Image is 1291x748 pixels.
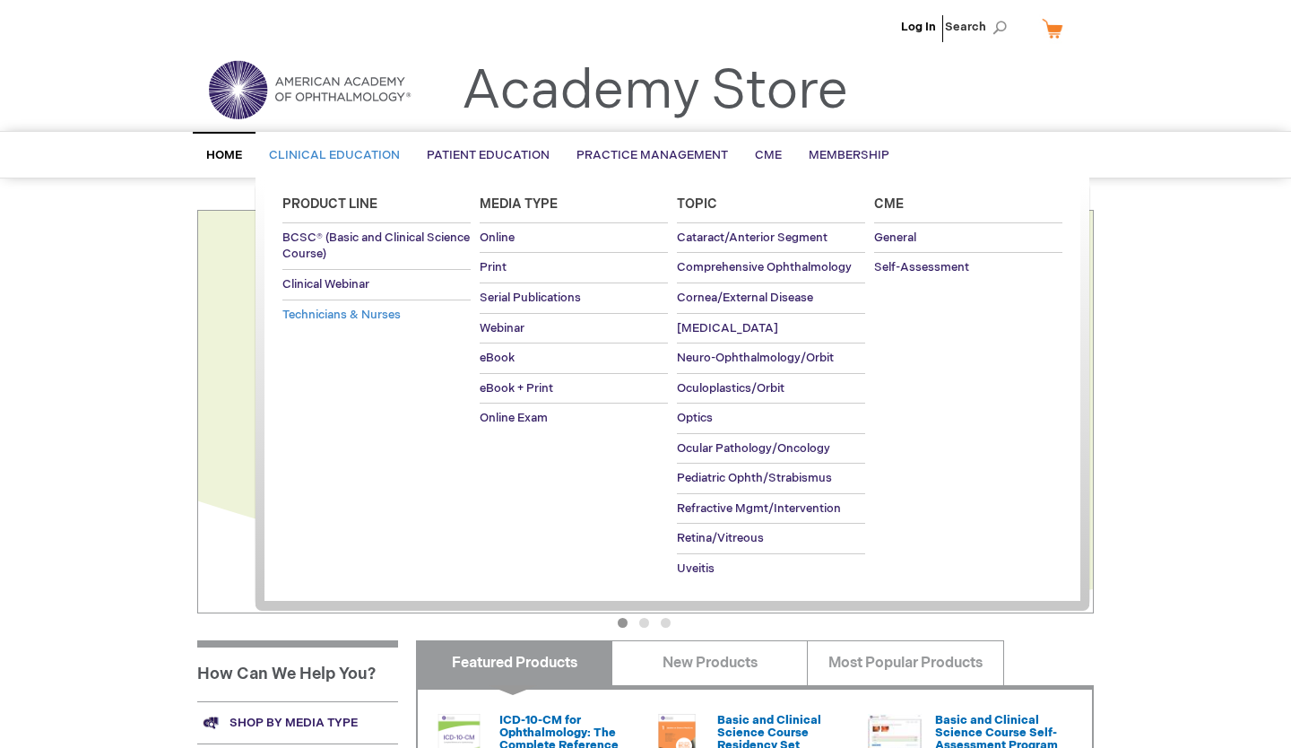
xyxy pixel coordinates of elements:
[480,196,558,212] span: Media Type
[206,148,242,162] span: Home
[282,230,470,262] span: BCSC® (Basic and Clinical Science Course)
[427,148,550,162] span: Patient Education
[677,351,834,365] span: Neuro-Ophthalmology/Orbit
[282,277,369,291] span: Clinical Webinar
[661,618,671,628] button: 3 of 3
[677,411,713,425] span: Optics
[480,381,553,396] span: eBook + Print
[480,351,515,365] span: eBook
[576,148,728,162] span: Practice Management
[639,618,649,628] button: 2 of 3
[755,148,782,162] span: CME
[416,640,612,685] a: Featured Products
[618,618,628,628] button: 1 of 3
[269,148,400,162] span: Clinical Education
[480,291,581,305] span: Serial Publications
[901,20,936,34] a: Log In
[945,9,1013,45] span: Search
[480,230,515,245] span: Online
[677,501,841,516] span: Refractive Mgmt/Intervention
[677,321,778,335] span: [MEDICAL_DATA]
[874,230,916,245] span: General
[282,308,401,322] span: Technicians & Nurses
[807,640,1003,685] a: Most Popular Products
[480,321,524,335] span: Webinar
[197,640,398,701] h1: How Can We Help You?
[677,531,764,545] span: Retina/Vitreous
[677,260,852,274] span: Comprehensive Ophthalmology
[462,59,848,124] a: Academy Store
[677,561,715,576] span: Uveitis
[197,701,398,744] a: Shop by media type
[480,260,507,274] span: Print
[677,381,784,396] span: Oculoplastics/Orbit
[677,441,830,456] span: Ocular Pathology/Oncology
[677,230,827,245] span: Cataract/Anterior Segment
[677,196,717,212] span: Topic
[282,196,377,212] span: Product Line
[874,260,969,274] span: Self-Assessment
[611,640,808,685] a: New Products
[677,291,813,305] span: Cornea/External Disease
[480,411,548,425] span: Online Exam
[874,196,904,212] span: Cme
[809,148,889,162] span: Membership
[677,471,832,485] span: Pediatric Ophth/Strabismus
